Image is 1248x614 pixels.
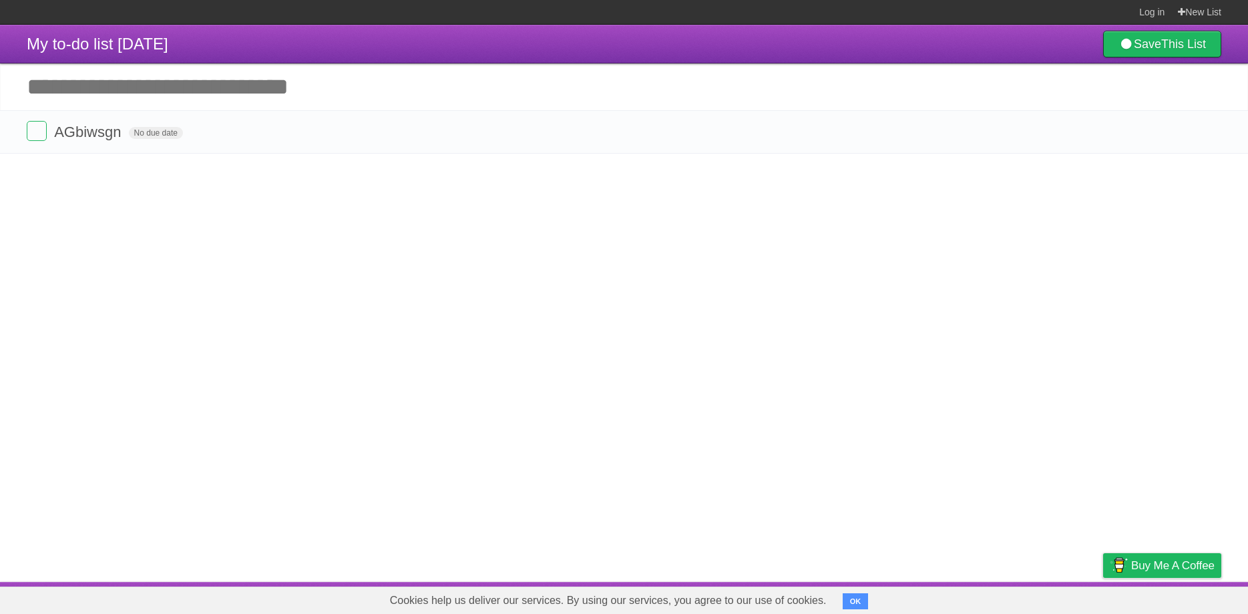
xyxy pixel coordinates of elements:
[1103,553,1221,578] a: Buy me a coffee
[1086,585,1120,611] a: Privacy
[377,587,840,614] span: Cookies help us deliver our services. By using our services, you agree to our use of cookies.
[925,585,954,611] a: About
[1040,585,1070,611] a: Terms
[1131,554,1215,577] span: Buy me a coffee
[54,124,124,140] span: AGbiwsgn
[1110,554,1128,577] img: Buy me a coffee
[1103,31,1221,57] a: SaveThis List
[27,121,47,141] label: Done
[843,593,869,609] button: OK
[970,585,1024,611] a: Developers
[27,35,168,53] span: My to-do list [DATE]
[129,127,183,139] span: No due date
[1137,585,1221,611] a: Suggest a feature
[1161,37,1206,51] b: This List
